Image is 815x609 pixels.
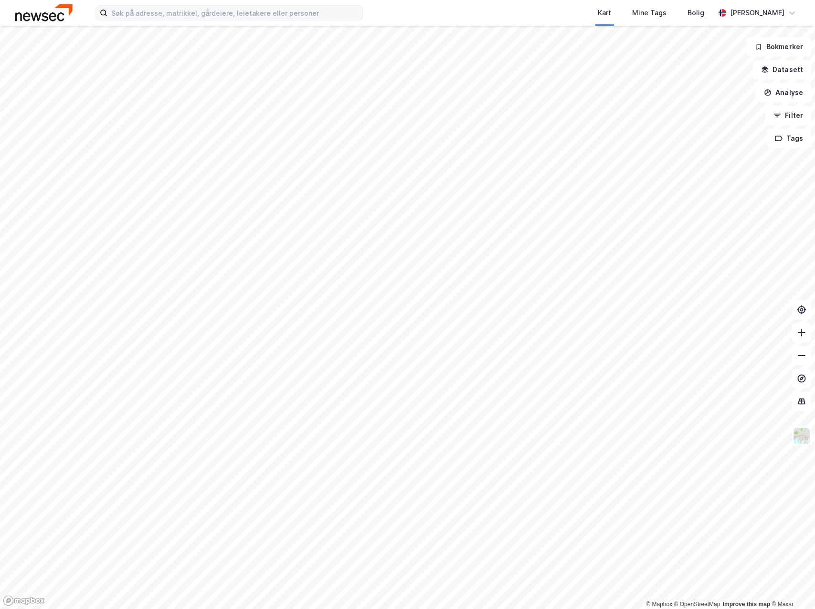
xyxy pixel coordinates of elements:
[765,106,811,125] button: Filter
[688,7,704,19] div: Bolig
[15,4,73,21] img: newsec-logo.f6e21ccffca1b3a03d2d.png
[730,7,784,19] div: [PERSON_NAME]
[793,427,811,445] img: Z
[3,595,45,606] a: Mapbox homepage
[646,601,672,608] a: Mapbox
[767,129,811,148] button: Tags
[767,563,815,609] div: Kontrollprogram for chat
[107,6,362,20] input: Søk på adresse, matrikkel, gårdeiere, leietakere eller personer
[753,60,811,79] button: Datasett
[674,601,720,608] a: OpenStreetMap
[632,7,667,19] div: Mine Tags
[756,83,811,102] button: Analyse
[723,601,770,608] a: Improve this map
[598,7,611,19] div: Kart
[747,37,811,56] button: Bokmerker
[767,563,815,609] iframe: Chat Widget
